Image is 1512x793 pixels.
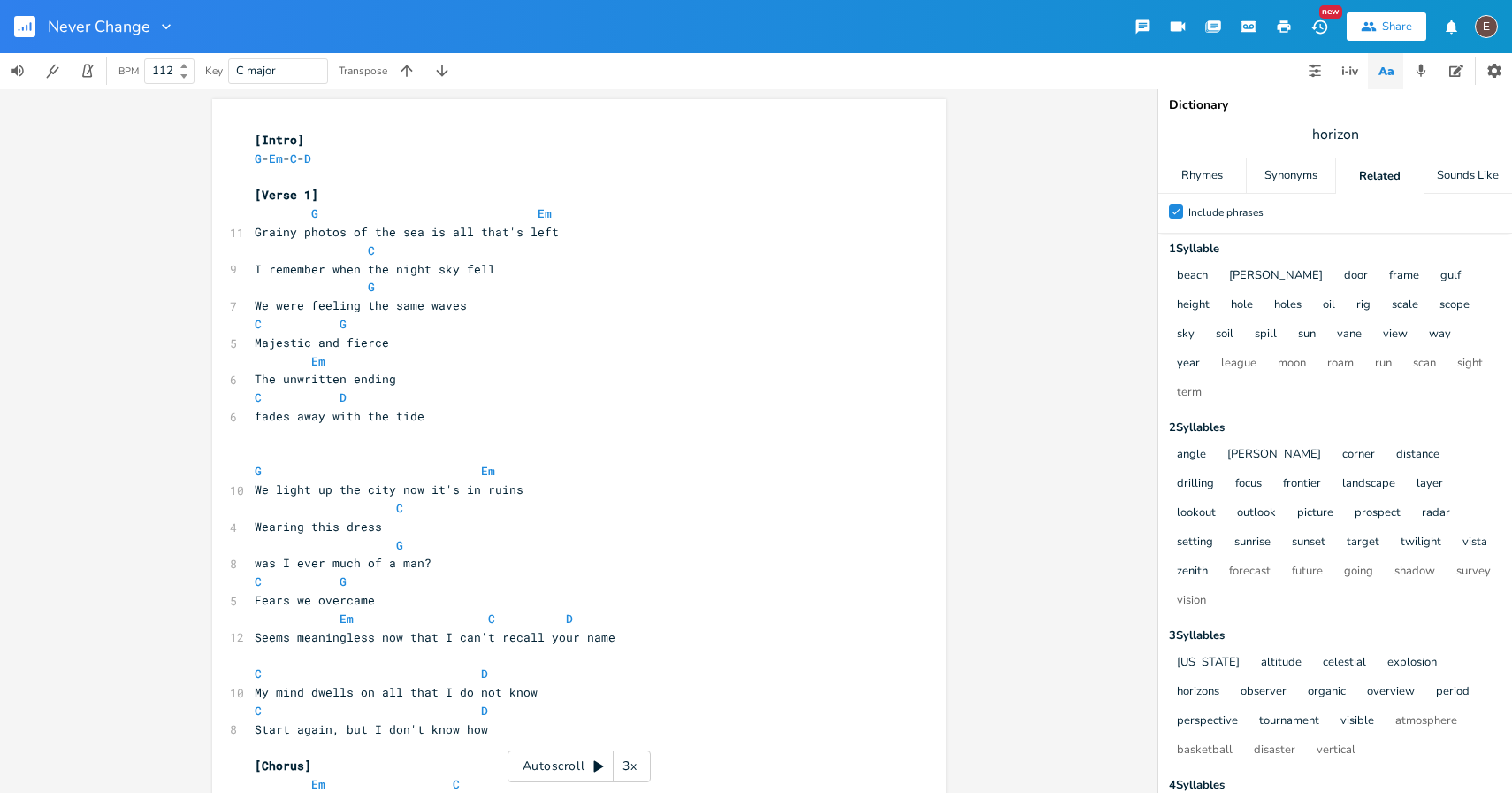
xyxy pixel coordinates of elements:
span: - - - [255,150,311,166]
span: We light up the city now it's in ruins [255,481,523,497]
span: G [340,316,347,332]
button: setting [1177,535,1213,550]
button: soil [1216,327,1233,343]
button: zenith [1177,565,1208,580]
button: explosion [1387,656,1437,671]
button: moon [1278,357,1306,372]
span: G [255,150,262,166]
button: term [1177,386,1202,401]
button: forecast [1229,565,1271,580]
button: horizons [1177,685,1219,700]
span: D [340,389,347,405]
button: target [1347,535,1379,550]
div: Key [205,65,223,76]
button: period [1436,685,1470,700]
button: visible [1340,714,1374,729]
span: was I ever much of a man? [255,555,431,571]
span: C [255,666,262,681]
span: fades away with the tide [255,408,424,424]
span: C [368,243,375,258]
div: 1 Syllable [1169,243,1501,255]
button: vista [1462,535,1487,550]
div: 3x [614,751,645,782]
button: shadow [1394,565,1435,580]
button: angle [1177,448,1206,463]
span: [Intro] [255,132,304,148]
button: distance [1396,448,1439,463]
div: Transpose [339,65,387,76]
span: G [396,537,403,553]
div: Sounds Like [1424,158,1512,194]
span: G [340,574,347,589]
button: basketball [1177,743,1233,758]
span: Em [269,150,283,166]
button: landscape [1342,477,1395,492]
div: Include phrases [1188,207,1264,218]
button: layer [1417,477,1443,492]
span: Em [481,463,495,479]
button: atmosphere [1395,714,1457,729]
button: view [1383,327,1408,343]
span: The unwritten ending [255,371,396,387]
button: door [1344,269,1368,284]
button: sunrise [1234,535,1271,550]
button: disaster [1254,743,1295,758]
span: G [368,279,375,295]
button: league [1221,357,1256,372]
span: D [566,611,573,627]
button: overview [1367,685,1415,700]
span: Em [538,205,552,221]
span: C [290,150,297,166]
button: perspective [1177,714,1238,729]
button: New [1302,11,1337,42]
span: C [396,500,403,516]
button: year [1177,357,1200,372]
button: E [1475,6,1498,47]
span: [Verse 1] [255,187,318,203]
span: I remember when the night sky fell [255,261,502,277]
div: Related [1336,158,1424,194]
span: horizon [1312,125,1359,145]
button: going [1344,565,1373,580]
span: G [311,205,318,221]
span: C [255,703,262,719]
button: tournament [1259,714,1319,729]
span: Wearing this dress [255,519,382,535]
span: [Chorus] [255,758,311,774]
span: D [481,666,488,681]
span: C [255,316,262,332]
button: scale [1392,298,1418,313]
button: lookout [1177,506,1216,521]
span: Never Change [48,19,150,35]
span: Majestic and fierce [255,335,389,350]
button: spill [1255,327,1277,343]
button: prospect [1355,506,1401,521]
button: [PERSON_NAME] [1227,448,1321,463]
button: hole [1231,298,1253,313]
span: Fears we overcame [255,592,375,608]
div: 2 Syllable s [1169,422,1501,434]
button: Share [1347,12,1426,41]
button: oil [1323,298,1335,313]
button: future [1292,565,1323,580]
button: height [1177,298,1210,313]
button: holes [1274,298,1302,313]
span: C [453,776,460,792]
span: Grainy photos of the sea is all that's left [255,224,559,240]
button: drilling [1177,477,1214,492]
button: way [1429,327,1451,343]
button: sky [1177,327,1195,343]
span: Em [311,353,325,369]
div: 3 Syllable s [1169,630,1501,642]
button: roam [1327,357,1354,372]
button: run [1375,357,1392,372]
button: [US_STATE] [1177,656,1240,671]
div: 4 Syllable s [1169,780,1501,791]
button: scope [1439,298,1470,313]
div: Rhymes [1158,158,1246,194]
button: scan [1413,357,1436,372]
button: radar [1422,506,1450,521]
span: C [255,389,262,405]
button: corner [1342,448,1375,463]
button: rig [1356,298,1371,313]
